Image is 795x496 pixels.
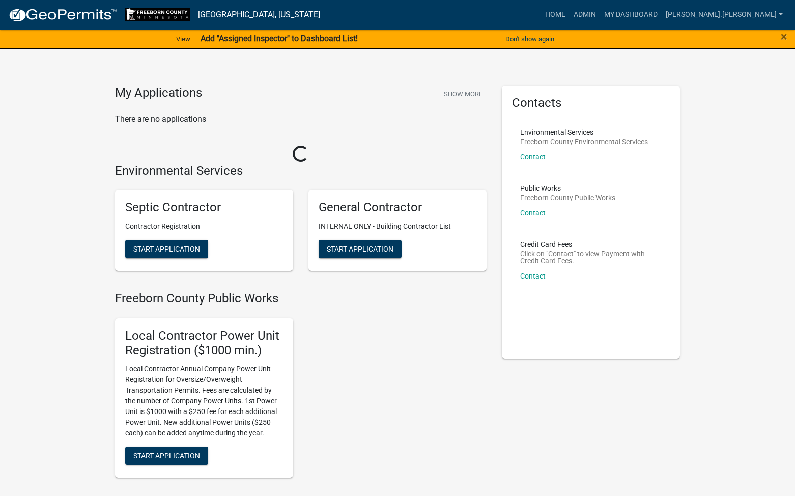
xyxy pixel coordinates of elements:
[501,31,558,47] button: Don't show again
[115,163,487,178] h4: Environmental Services
[541,5,570,24] a: Home
[781,30,787,44] span: ×
[520,241,662,248] p: Credit Card Fees
[600,5,662,24] a: My Dashboard
[125,200,283,215] h5: Septic Contractor
[662,5,787,24] a: [PERSON_NAME].[PERSON_NAME]
[125,221,283,232] p: Contractor Registration
[520,129,648,136] p: Environmental Services
[125,328,283,358] h5: Local Contractor Power Unit Registration ($1000 min.)
[327,245,393,253] span: Start Application
[520,153,546,161] a: Contact
[319,240,402,258] button: Start Application
[133,245,200,253] span: Start Application
[125,8,190,21] img: Freeborn County, Minnesota
[570,5,600,24] a: Admin
[520,185,615,192] p: Public Works
[115,86,202,101] h4: My Applications
[440,86,487,102] button: Show More
[201,34,358,43] strong: Add "Assigned Inspector" to Dashboard List!
[520,194,615,201] p: Freeborn County Public Works
[520,250,662,264] p: Click on "Contact" to view Payment with Credit Card Fees.
[520,209,546,217] a: Contact
[520,272,546,280] a: Contact
[125,447,208,465] button: Start Application
[115,291,487,306] h4: Freeborn County Public Works
[172,31,194,47] a: View
[781,31,787,43] button: Close
[512,96,670,111] h5: Contacts
[520,138,648,145] p: Freeborn County Environmental Services
[133,452,200,460] span: Start Application
[319,200,476,215] h5: General Contractor
[125,240,208,258] button: Start Application
[125,364,283,438] p: Local Contractor Annual Company Power Unit Registration for Oversize/Overweight Transportation Pe...
[115,113,487,125] p: There are no applications
[319,221,476,232] p: INTERNAL ONLY - Building Contractor List
[198,6,320,23] a: [GEOGRAPHIC_DATA], [US_STATE]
